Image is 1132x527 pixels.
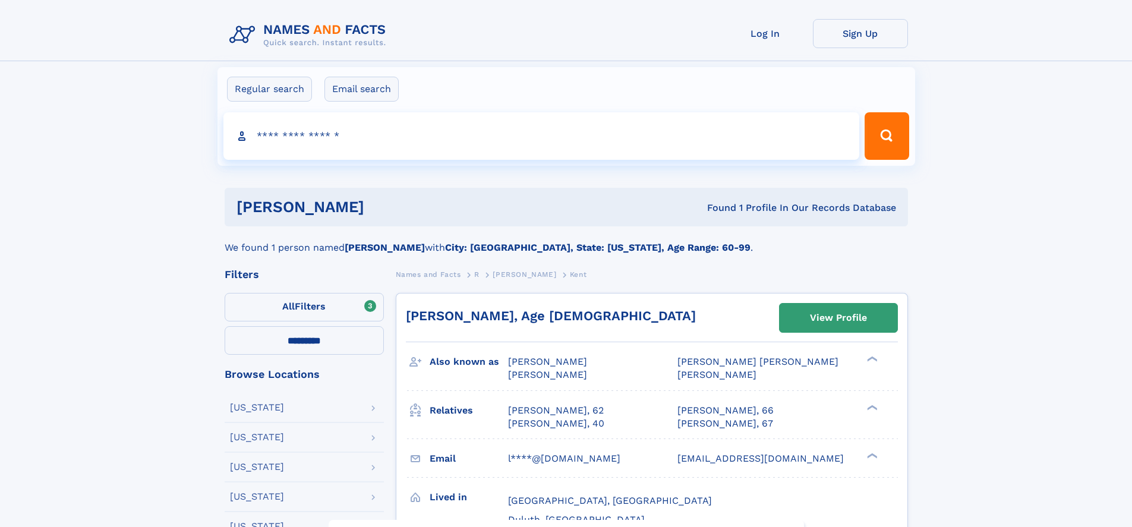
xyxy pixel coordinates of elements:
[677,453,844,464] span: [EMAIL_ADDRESS][DOMAIN_NAME]
[324,77,399,102] label: Email search
[225,369,384,380] div: Browse Locations
[430,400,508,421] h3: Relatives
[406,308,696,323] a: [PERSON_NAME], Age [DEMOGRAPHIC_DATA]
[508,404,604,417] a: [PERSON_NAME], 62
[445,242,751,253] b: City: [GEOGRAPHIC_DATA], State: [US_STATE], Age Range: 60-99
[474,267,480,282] a: R
[282,301,295,312] span: All
[677,356,838,367] span: [PERSON_NAME] [PERSON_NAME]
[474,270,480,279] span: R
[677,369,756,380] span: [PERSON_NAME]
[677,417,773,430] a: [PERSON_NAME], 67
[508,514,645,525] span: Duluth, [GEOGRAPHIC_DATA]
[230,492,284,501] div: [US_STATE]
[508,495,712,506] span: [GEOGRAPHIC_DATA], [GEOGRAPHIC_DATA]
[230,462,284,472] div: [US_STATE]
[230,403,284,412] div: [US_STATE]
[780,304,897,332] a: View Profile
[230,433,284,442] div: [US_STATE]
[225,19,396,51] img: Logo Names and Facts
[864,452,878,459] div: ❯
[225,269,384,280] div: Filters
[865,112,909,160] button: Search Button
[493,270,556,279] span: [PERSON_NAME]
[535,201,896,214] div: Found 1 Profile In Our Records Database
[508,356,587,367] span: [PERSON_NAME]
[225,293,384,321] label: Filters
[225,226,908,255] div: We found 1 person named with .
[864,355,878,363] div: ❯
[508,417,604,430] a: [PERSON_NAME], 40
[223,112,860,160] input: search input
[677,404,774,417] a: [PERSON_NAME], 66
[396,267,461,282] a: Names and Facts
[493,267,556,282] a: [PERSON_NAME]
[237,200,536,214] h1: [PERSON_NAME]
[810,304,867,332] div: View Profile
[430,352,508,372] h3: Also known as
[345,242,425,253] b: [PERSON_NAME]
[813,19,908,48] a: Sign Up
[570,270,587,279] span: Kent
[864,403,878,411] div: ❯
[508,369,587,380] span: [PERSON_NAME]
[227,77,312,102] label: Regular search
[430,487,508,507] h3: Lived in
[430,449,508,469] h3: Email
[718,19,813,48] a: Log In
